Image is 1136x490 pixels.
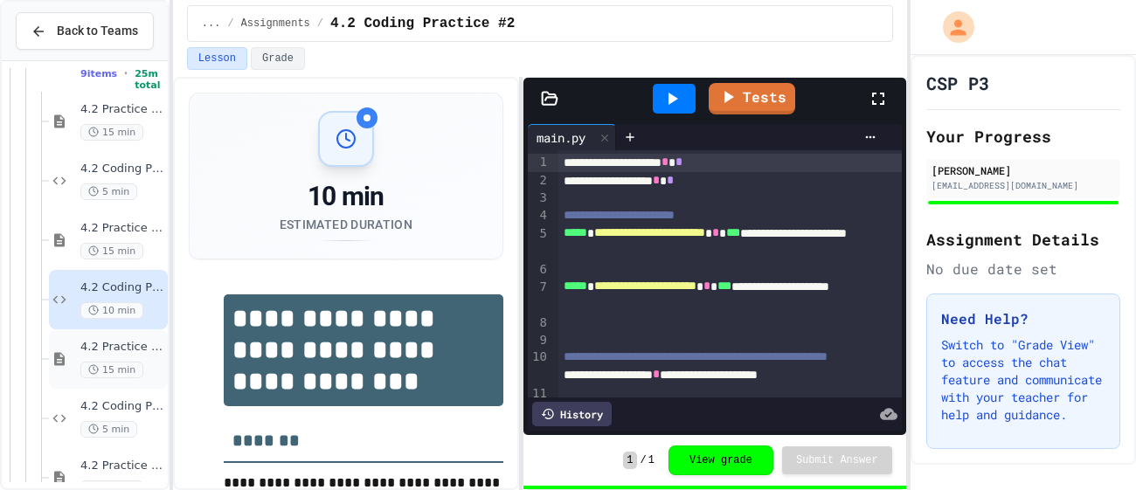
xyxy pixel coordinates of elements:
span: 4.2 Coding Practice #3 [80,399,164,414]
span: 4.2 Coding Practice #2 [80,162,164,176]
h3: Need Help? [941,308,1105,329]
span: Back to Teams [57,22,138,40]
span: 10 min [80,302,143,319]
div: [EMAIL_ADDRESS][DOMAIN_NAME] [932,179,1115,192]
span: 1h 25m total [135,56,164,91]
h2: Your Progress [926,124,1120,148]
span: • [124,66,128,80]
span: Submit Answer [796,453,878,467]
div: 11 [528,385,550,404]
div: My Account [925,7,979,47]
div: 6 [528,261,550,279]
span: 4.2 Practice #2 [80,221,164,236]
span: 15 min [80,362,143,378]
span: 4.2 Coding Practice #2 [330,13,515,34]
span: 9 items [80,68,117,79]
span: 4.2 Practice #1 [80,102,164,117]
span: Assignments [241,17,310,31]
button: Submit Answer [782,446,892,474]
div: [PERSON_NAME] [932,162,1115,178]
div: 5 [528,225,550,261]
button: Grade [251,47,305,70]
span: ... [202,17,221,31]
div: 10 min [280,181,412,212]
button: Back to Teams [16,12,154,50]
span: 15 min [80,243,143,259]
a: Tests [709,83,795,114]
div: 9 [528,332,550,349]
div: 3 [528,190,550,207]
span: 4.2 Practice #4 [80,459,164,473]
span: 1 [623,452,636,469]
span: 5 min [80,421,137,438]
span: 1 [648,453,655,467]
button: Lesson [187,47,247,70]
div: main.py [528,128,594,147]
span: 4.2 Coding Practice #2 [80,280,164,295]
div: 7 [528,279,550,314]
div: 8 [528,314,550,332]
h1: CSP P3 [926,71,989,95]
span: / [227,17,233,31]
span: 5 min [80,183,137,200]
h2: Assignment Details [926,227,1120,252]
span: 15 min [80,124,143,141]
div: History [532,402,612,426]
div: No due date set [926,259,1120,280]
p: Switch to "Grade View" to access the chat feature and communicate with your teacher for help and ... [941,336,1105,424]
div: 1 [528,154,550,172]
span: 4.2 Practice #3 [80,340,164,355]
div: Estimated Duration [280,216,412,233]
button: View grade [668,445,773,475]
span: / [641,453,647,467]
div: 2 [528,172,550,190]
span: / [317,17,323,31]
div: 4 [528,207,550,225]
div: 10 [528,349,550,384]
div: main.py [528,124,616,150]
